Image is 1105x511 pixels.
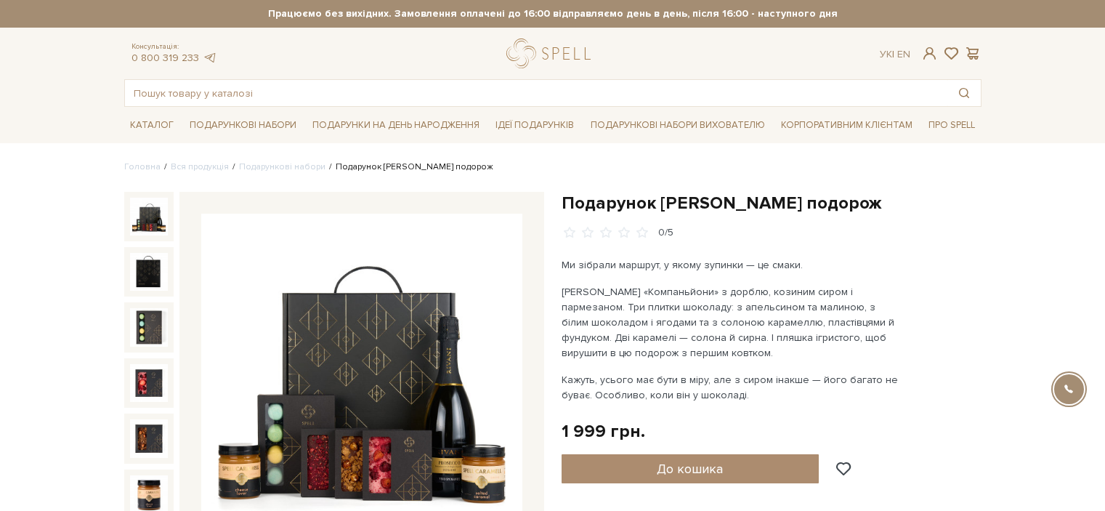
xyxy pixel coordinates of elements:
[562,192,981,214] h1: Подарунок [PERSON_NAME] подорож
[124,161,161,172] a: Головна
[130,419,168,457] img: Подарунок Сирна подорож
[880,48,910,61] div: Ук
[923,114,981,137] a: Про Spell
[775,113,918,137] a: Корпоративним клієнтам
[892,48,894,60] span: |
[562,420,645,443] div: 1 999 грн.
[897,48,910,60] a: En
[184,114,302,137] a: Подарункові набори
[658,226,673,240] div: 0/5
[562,257,902,273] p: Ми зібрали маршрут, у якому зупинки — це смаки.
[131,52,199,64] a: 0 800 319 233
[130,308,168,346] img: Подарунок Сирна подорож
[131,42,217,52] span: Консультація:
[130,364,168,402] img: Подарунок Сирна подорож
[125,80,947,106] input: Пошук товару у каталозі
[490,114,580,137] a: Ідеї подарунків
[506,39,597,68] a: logo
[947,80,981,106] button: Пошук товару у каталозі
[130,253,168,291] img: Подарунок Сирна подорож
[307,114,485,137] a: Подарунки на День народження
[325,161,493,174] li: Подарунок [PERSON_NAME] подорож
[562,372,902,403] p: Кажуть, усього має бути в міру, але з сиром інакше — його багато не буває. Особливо, коли він у ш...
[239,161,325,172] a: Подарункові набори
[203,52,217,64] a: telegram
[657,461,723,477] span: До кошика
[585,113,771,137] a: Подарункові набори вихователю
[562,284,902,361] p: [PERSON_NAME] «Компаньйони» з дорблю, козиним сиром і пармезаном. Три плитки шоколаду: з апельсин...
[562,454,819,483] button: До кошика
[171,161,229,172] a: Вся продукція
[130,198,168,236] img: Подарунок Сирна подорож
[124,114,179,137] a: Каталог
[124,7,981,20] strong: Працюємо без вихідних. Замовлення оплачені до 16:00 відправляємо день в день, після 16:00 - насту...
